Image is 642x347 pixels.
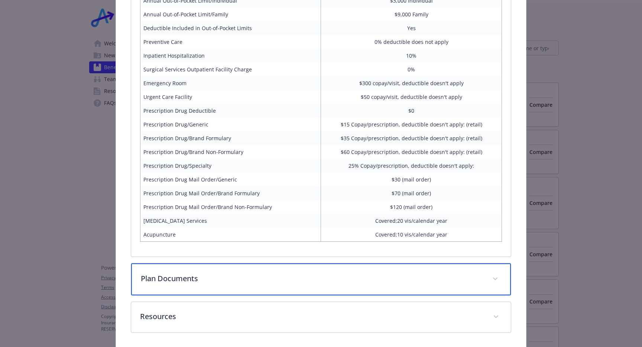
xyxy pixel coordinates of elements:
td: Covered;20 vis/calendar year [321,214,502,228]
td: Covered;10 vis/calendar year [321,228,502,242]
td: $50 copay/visit, deductible doesn't apply [321,90,502,104]
td: Yes [321,21,502,35]
td: Prescription Drug Mail Order/Brand Non-Formulary [140,200,321,214]
td: Prescription Drug/Brand Non-Formulary [140,145,321,159]
td: 0% deductible does not apply [321,35,502,49]
td: $60 Copay/prescription, deductible doesn't apply: (retail) [321,145,502,159]
td: Prescription Drug Mail Order/Generic [140,173,321,186]
td: 25% Copay/prescription, deductible doesn't apply: [321,159,502,173]
td: $300 copay/visit, deductible doesn't apply [321,76,502,90]
td: $35 Copay/prescription, deductible doesn't apply: (retail) [321,131,502,145]
td: $9,000 Family [321,7,502,21]
td: $30 (mail order) [321,173,502,186]
td: Prescription Drug Mail Order/Brand Formulary [140,186,321,200]
td: Acupuncture [140,228,321,242]
td: Inpatient Hospitalization [140,49,321,62]
p: Plan Documents [141,273,483,284]
td: Annual Out-of-Pocket Limit/Family [140,7,321,21]
td: Surgical Services Outpatient Facility Charge [140,62,321,76]
td: 10% [321,49,502,62]
td: Urgent Care Facility [140,90,321,104]
td: $15 Copay/prescription, deductible doesn't apply: (retail) [321,118,502,131]
td: $70 (mail order) [321,186,502,200]
td: $0 [321,104,502,118]
td: [MEDICAL_DATA] Services [140,214,321,228]
td: 0% [321,62,502,76]
td: Prescription Drug/Specialty [140,159,321,173]
p: Resources [140,311,484,322]
td: $120 (mail order) [321,200,502,214]
td: Deductible Included in Out-of-Pocket Limits [140,21,321,35]
td: Prescription Drug Deductible [140,104,321,118]
div: Plan Documents [131,263,511,295]
td: Emergency Room [140,76,321,90]
div: Resources [131,302,511,332]
td: Prescription Drug/Brand Formulary [140,131,321,145]
td: Preventive Care [140,35,321,49]
td: Prescription Drug/Generic [140,118,321,131]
